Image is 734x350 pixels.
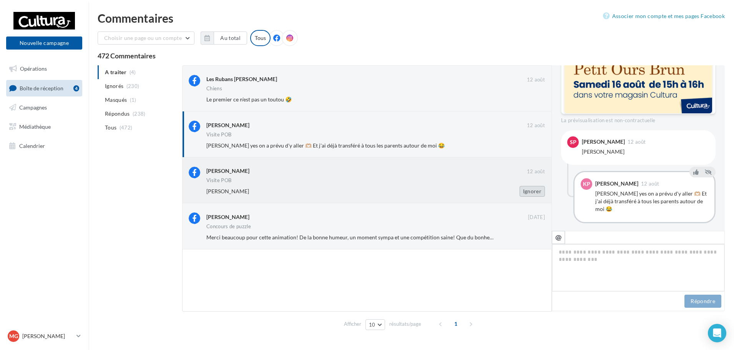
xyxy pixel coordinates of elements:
button: @ [552,231,565,244]
span: 12 août [527,122,545,129]
a: Opérations [5,61,84,77]
span: résultats/page [389,320,421,328]
span: (230) [126,83,139,89]
span: Afficher [344,320,361,328]
div: [PERSON_NAME] [206,121,249,129]
span: (472) [120,124,133,131]
span: Choisir une page ou un compte [104,35,182,41]
div: Concours de puzzle [206,224,251,229]
div: [PERSON_NAME] [582,148,709,156]
span: Le premier ce n'est pas un toutou 🤣 [206,96,292,103]
span: 12 août [628,139,646,144]
div: [PERSON_NAME] [582,139,625,144]
button: Répondre [684,295,721,308]
div: [PERSON_NAME] [595,181,638,186]
span: Merci beaucoup pour cette animation! De la bonne humeur, un moment sympa et une compétition saine... [206,234,596,241]
div: [PERSON_NAME] [206,213,249,221]
div: [PERSON_NAME] yes on a prévu d'y aller 🫶🏼 Et j'ai déjà transféré à tous les parents autour de moi 😂 [595,190,708,213]
a: Médiathèque [5,119,84,135]
span: KP [583,180,590,188]
p: [PERSON_NAME] [22,332,73,340]
span: [DATE] [528,214,545,221]
i: @ [555,234,562,241]
span: (1) [130,97,136,103]
span: 12 août [527,76,545,83]
span: (238) [133,111,146,117]
span: 1 [450,318,462,330]
span: Campagnes [19,104,47,111]
span: [PERSON_NAME] [206,188,249,194]
span: Opérations [20,65,47,72]
a: Boîte de réception4 [5,80,84,96]
span: Tous [105,124,116,131]
div: 4 [73,85,79,91]
span: Calendrier [19,142,45,149]
span: 12 août [641,181,659,186]
a: Associer mon compte et mes pages Facebook [603,12,725,21]
div: Visite POB [206,132,231,137]
span: Sp [570,138,576,146]
div: [PERSON_NAME] [206,167,249,175]
a: MG [PERSON_NAME] [6,329,82,343]
button: Au total [201,32,247,45]
span: 10 [369,322,375,328]
a: Calendrier [5,138,84,154]
div: Tous [250,30,271,46]
span: Boîte de réception [20,85,63,91]
div: Commentaires [98,12,725,24]
a: Campagnes [5,100,84,116]
button: Choisir une page ou un compte [98,32,194,45]
span: Ignorés [105,82,123,90]
div: 472 Commentaires [98,52,725,59]
button: Ignorer [520,186,545,197]
span: MG [9,332,18,340]
button: Nouvelle campagne [6,36,82,50]
span: [PERSON_NAME] yes on a prévu d'y aller 🫶🏼 Et j'ai déjà transféré à tous les parents autour de moi 😂 [206,142,445,149]
span: Répondus [105,110,130,118]
div: Visite POB [206,178,231,183]
button: 10 [365,319,385,330]
button: Au total [214,32,247,45]
span: Masqués [105,96,127,104]
span: 12 août [527,168,545,175]
div: Les Rubans [PERSON_NAME] [206,75,277,83]
span: Médiathèque [19,123,51,130]
div: Chiens [206,86,222,91]
div: La prévisualisation est non-contractuelle [561,114,716,124]
div: Open Intercom Messenger [708,324,726,342]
